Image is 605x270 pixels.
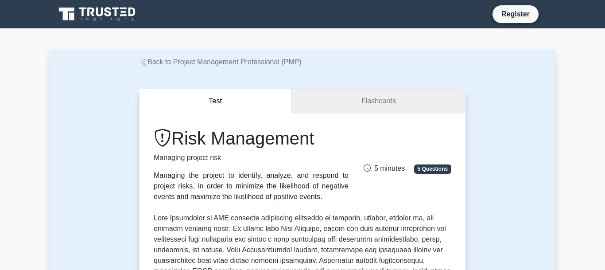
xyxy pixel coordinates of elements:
[496,8,535,20] a: Register
[154,170,349,202] div: Managing the project to identify, analyze, and respond to project risks, in order to minimize the...
[154,128,349,149] h1: Risk Management
[292,89,465,114] a: Flashcards
[364,164,405,172] span: 5 minutes
[154,153,349,163] p: Managing project risk
[414,164,451,173] span: 5 Questions
[140,58,302,66] a: Back to Project Management Professional (PMP)
[140,89,292,114] button: Test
